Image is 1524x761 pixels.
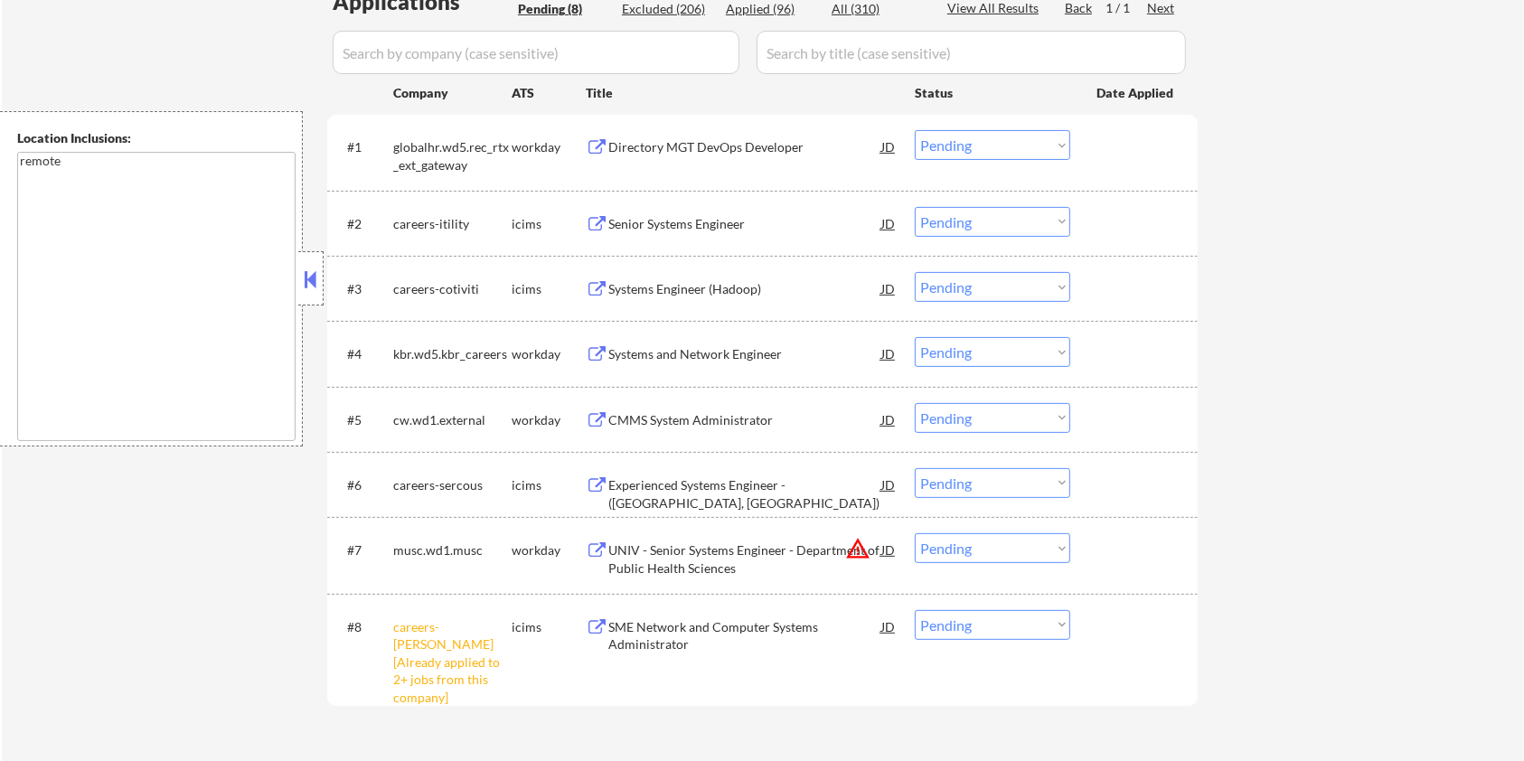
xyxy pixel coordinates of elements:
div: #7 [347,541,379,559]
div: JD [880,130,898,163]
div: icims [512,618,586,636]
div: workday [512,345,586,363]
div: #3 [347,280,379,298]
div: Title [586,84,898,102]
div: Experienced Systems Engineer - ([GEOGRAPHIC_DATA], [GEOGRAPHIC_DATA]) [608,476,881,512]
div: musc.wd1.musc [393,541,512,559]
div: ATS [512,84,586,102]
div: JD [880,403,898,436]
div: careers-cotiviti [393,280,512,298]
div: workday [512,411,586,429]
div: workday [512,138,586,156]
div: JD [880,337,898,370]
div: Directory MGT DevOps Developer [608,138,881,156]
div: Systems and Network Engineer [608,345,881,363]
div: #1 [347,138,379,156]
div: #4 [347,345,379,363]
div: icims [512,476,586,494]
div: Senior Systems Engineer [608,215,881,233]
div: JD [880,533,898,566]
input: Search by company (case sensitive) [333,31,739,74]
div: JD [880,468,898,501]
div: icims [512,280,586,298]
div: careers-itility [393,215,512,233]
div: Systems Engineer (Hadoop) [608,280,881,298]
div: #5 [347,411,379,429]
div: #8 [347,618,379,636]
div: careers-[PERSON_NAME] [Already applied to 2+ jobs from this company] [393,618,512,707]
div: cw.wd1.external [393,411,512,429]
div: SME Network and Computer Systems Administrator [608,618,881,653]
div: #2 [347,215,379,233]
div: careers-sercous [393,476,512,494]
div: Date Applied [1096,84,1176,102]
div: Location Inclusions: [17,129,296,147]
div: workday [512,541,586,559]
button: warning_amber [845,536,870,561]
div: kbr.wd5.kbr_careers [393,345,512,363]
div: UNIV - Senior Systems Engineer - Department of Public Health Sciences [608,541,881,577]
div: CMMS System Administrator [608,411,881,429]
div: globalhr.wd5.rec_rtx_ext_gateway [393,138,512,174]
div: JD [880,272,898,305]
div: #6 [347,476,379,494]
input: Search by title (case sensitive) [757,31,1186,74]
div: JD [880,207,898,240]
div: Company [393,84,512,102]
div: Status [915,76,1070,108]
div: JD [880,610,898,643]
div: icims [512,215,586,233]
